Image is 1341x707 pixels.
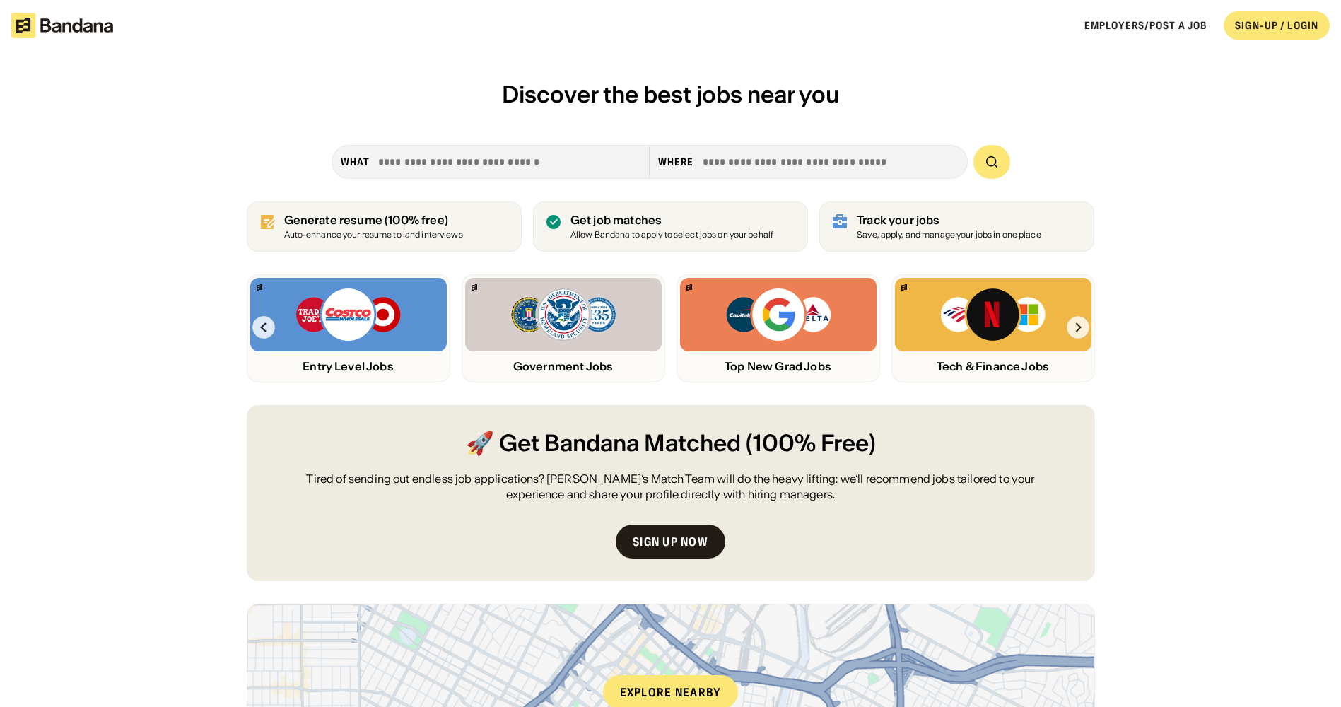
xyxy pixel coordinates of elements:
[247,201,522,252] a: Generate resume (100% free)Auto-enhance your resume to land interviews
[510,286,617,343] img: FBI, DHS, MWRD logos
[633,536,708,547] div: Sign up now
[462,274,665,382] a: Bandana logoFBI, DHS, MWRD logosGovernment Jobs
[725,286,832,343] img: Capital One, Google, Delta logos
[891,274,1095,382] a: Bandana logoBank of America, Netflix, Microsoft logosTech & Finance Jobs
[284,230,463,240] div: Auto-enhance your resume to land interviews
[533,201,808,252] a: Get job matches Allow Bandana to apply to select jobs on your behalf
[658,156,694,168] div: Where
[1067,316,1089,339] img: Right Arrow
[677,274,880,382] a: Bandana logoCapital One, Google, Delta logosTop New Grad Jobs
[11,13,113,38] img: Bandana logotype
[252,316,275,339] img: Left Arrow
[680,360,877,373] div: Top New Grad Jobs
[570,214,773,227] div: Get job matches
[284,214,463,227] div: Generate resume
[502,80,839,109] span: Discover the best jobs near you
[341,156,370,168] div: what
[939,286,1046,343] img: Bank of America, Netflix, Microsoft logos
[247,274,450,382] a: Bandana logoTrader Joe’s, Costco, Target logosEntry Level Jobs
[686,284,692,291] img: Bandana logo
[472,284,477,291] img: Bandana logo
[570,230,773,240] div: Allow Bandana to apply to select jobs on your behalf
[295,286,402,343] img: Trader Joe’s, Costco, Target logos
[465,360,662,373] div: Government Jobs
[257,284,262,291] img: Bandana logo
[819,201,1094,252] a: Track your jobs Save, apply, and manage your jobs in one place
[616,525,725,559] a: Sign up now
[857,230,1041,240] div: Save, apply, and manage your jobs in one place
[466,428,741,460] span: 🚀 Get Bandana Matched
[385,213,448,227] span: (100% free)
[901,284,907,291] img: Bandana logo
[895,360,1091,373] div: Tech & Finance Jobs
[250,360,447,373] div: Entry Level Jobs
[1084,19,1207,32] a: Employers/Post a job
[746,428,876,460] span: (100% Free)
[1235,19,1318,32] div: SIGN-UP / LOGIN
[281,471,1061,503] div: Tired of sending out endless job applications? [PERSON_NAME]’s Match Team will do the heavy lifti...
[857,214,1041,227] div: Track your jobs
